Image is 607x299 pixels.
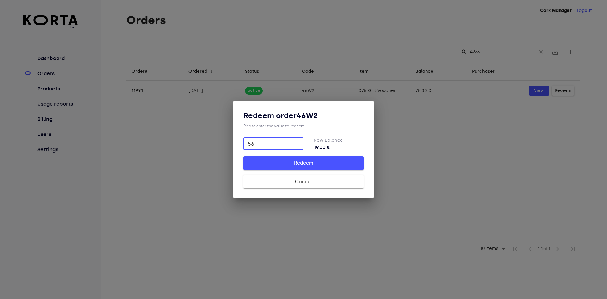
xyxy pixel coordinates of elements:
[254,159,353,167] span: Redeem
[314,144,364,151] strong: 19,00 €
[243,111,364,121] h3: Redeem order 46W2
[243,156,364,170] button: Redeem
[243,123,364,128] div: Please enter the value to redeem:
[243,175,364,188] button: Cancel
[314,138,343,143] label: New Balance
[254,178,353,186] span: Cancel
